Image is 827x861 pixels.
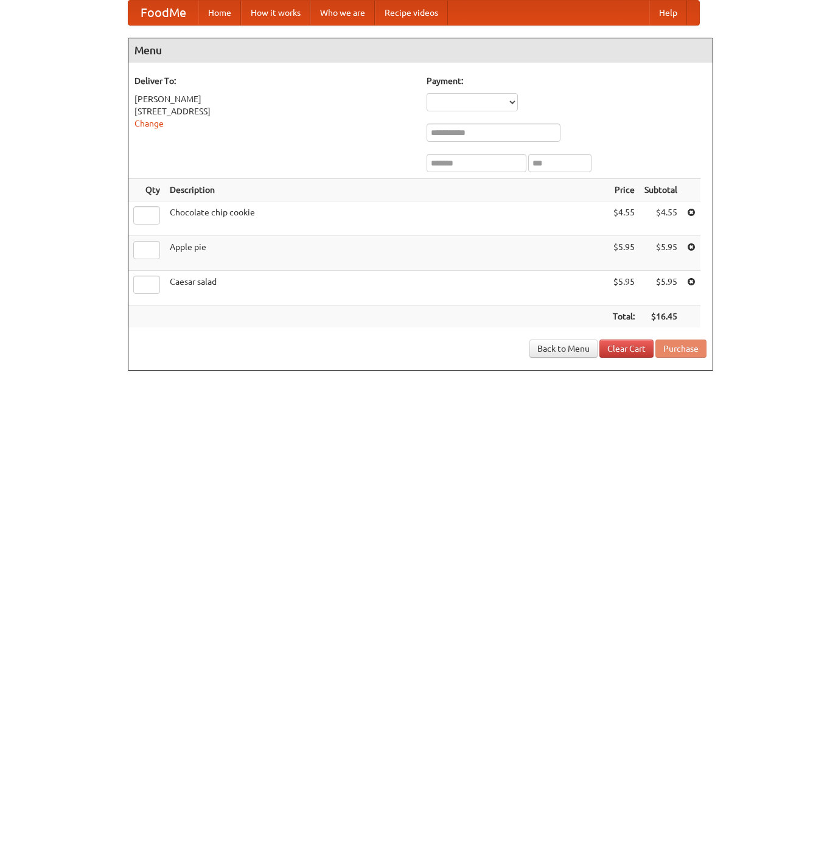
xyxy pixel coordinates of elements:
[375,1,448,25] a: Recipe videos
[649,1,687,25] a: Help
[608,201,640,236] td: $4.55
[640,236,682,271] td: $5.95
[608,271,640,305] td: $5.95
[128,179,165,201] th: Qty
[128,1,198,25] a: FoodMe
[529,340,598,358] a: Back to Menu
[608,236,640,271] td: $5.95
[134,105,414,117] div: [STREET_ADDRESS]
[165,236,608,271] td: Apple pie
[655,340,707,358] button: Purchase
[165,271,608,305] td: Caesar salad
[640,201,682,236] td: $4.55
[640,179,682,201] th: Subtotal
[427,75,707,87] h5: Payment:
[165,201,608,236] td: Chocolate chip cookie
[134,93,414,105] div: [PERSON_NAME]
[608,179,640,201] th: Price
[310,1,375,25] a: Who we are
[198,1,241,25] a: Home
[241,1,310,25] a: How it works
[165,179,608,201] th: Description
[608,305,640,328] th: Total:
[640,305,682,328] th: $16.45
[134,119,164,128] a: Change
[134,75,414,87] h5: Deliver To:
[599,340,654,358] a: Clear Cart
[640,271,682,305] td: $5.95
[128,38,713,63] h4: Menu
